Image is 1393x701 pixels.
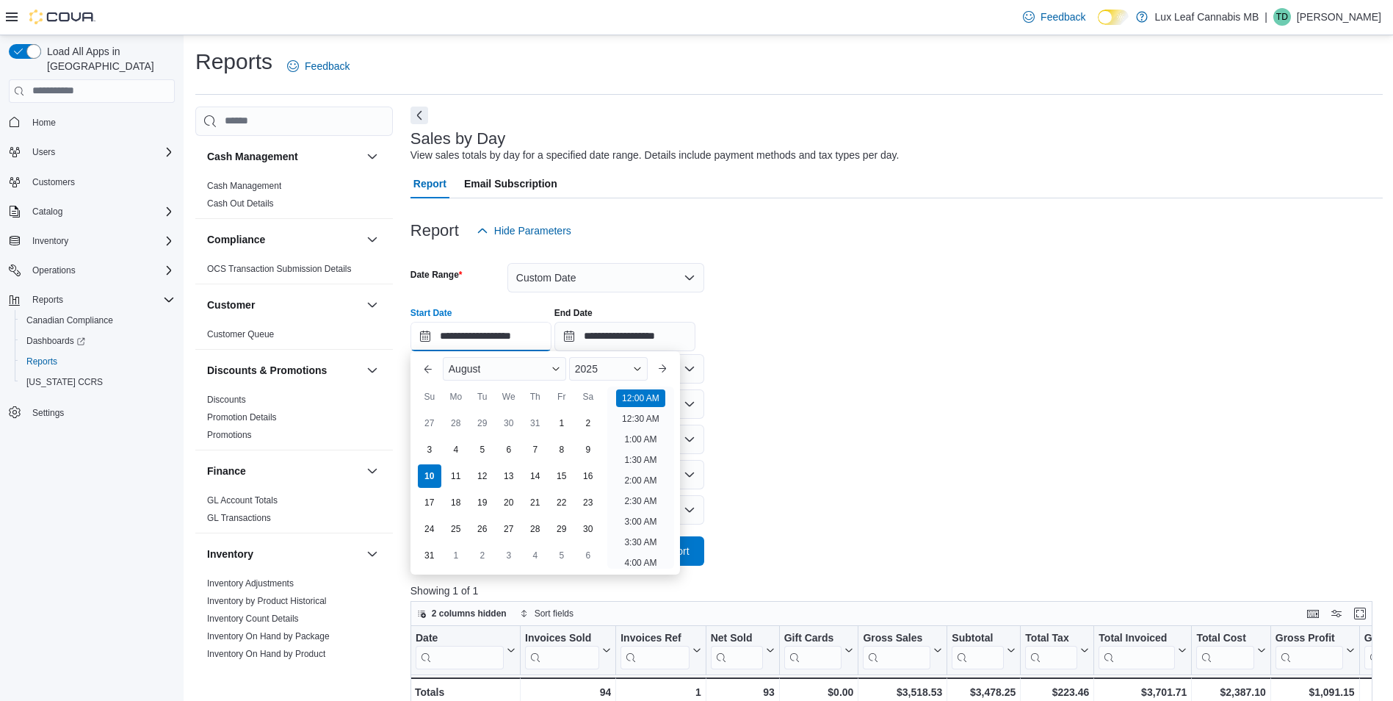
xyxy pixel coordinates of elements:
[575,363,598,375] span: 2025
[32,265,76,276] span: Operations
[32,235,68,247] span: Inventory
[651,357,674,381] button: Next month
[41,44,175,73] span: Load All Apps in [GEOGRAPHIC_DATA]
[29,10,95,24] img: Cova
[26,291,69,309] button: Reports
[416,410,601,569] div: August, 2025
[1276,8,1288,26] span: TD
[535,608,574,619] span: Sort fields
[418,438,441,461] div: day-3
[207,149,361,164] button: Cash Management
[26,335,85,347] span: Dashboards
[15,351,181,372] button: Reports
[863,631,930,645] div: Gross Sales
[363,362,381,379] button: Discounts & Promotions
[524,544,547,567] div: day-4
[444,385,468,409] div: Mo
[863,631,942,669] button: Gross Sales
[416,631,504,645] div: Date
[1297,8,1381,26] p: [PERSON_NAME]
[21,353,175,370] span: Reports
[1196,631,1265,669] button: Total Cost
[784,683,853,701] div: $0.00
[281,51,355,81] a: Feedback
[26,262,82,279] button: Operations
[1155,8,1259,26] p: Lux Leaf Cannabis MB
[207,232,265,247] h3: Compliance
[418,385,441,409] div: Su
[684,398,695,410] button: Open list of options
[525,631,599,645] div: Invoices Sold
[26,143,61,161] button: Users
[497,517,521,541] div: day-27
[207,614,299,624] a: Inventory Count Details
[618,554,662,572] li: 4:00 AM
[952,631,1004,669] div: Subtotal
[207,512,271,524] span: GL Transactions
[305,59,350,73] span: Feedback
[207,495,278,506] span: GL Account Totals
[471,385,494,409] div: Tu
[497,385,521,409] div: We
[15,372,181,392] button: [US_STATE] CCRS
[418,517,441,541] div: day-24
[21,353,63,370] a: Reports
[207,412,277,423] a: Promotion Details
[207,329,274,339] a: Customer Queue
[1196,631,1253,645] div: Total Cost
[416,357,440,381] button: Previous Month
[1099,631,1175,645] div: Total Invoiced
[784,631,842,669] div: Gift Card Sales
[497,438,521,461] div: day-6
[195,47,272,76] h1: Reports
[195,391,393,450] div: Discounts & Promotions
[1276,631,1343,669] div: Gross Profit
[207,631,330,641] a: Inventory On Hand by Package
[21,312,175,329] span: Canadian Compliance
[525,631,599,669] div: Invoices Sold
[416,631,515,669] button: Date
[26,376,103,388] span: [US_STATE] CCRS
[26,314,113,326] span: Canadian Compliance
[464,169,557,198] span: Email Subscription
[550,517,574,541] div: day-29
[616,389,665,407] li: 12:00 AM
[195,177,393,218] div: Cash Management
[207,648,325,660] span: Inventory On Hand by Product
[21,332,175,350] span: Dashboards
[863,683,942,701] div: $3,518.53
[569,357,648,381] div: Button. Open the year selector. 2025 is currently selected.
[3,401,181,423] button: Settings
[363,296,381,314] button: Customer
[207,298,361,312] button: Customer
[576,438,600,461] div: day-9
[524,491,547,514] div: day-21
[3,290,181,310] button: Reports
[363,545,381,563] button: Inventory
[207,429,252,441] span: Promotions
[207,464,246,478] h3: Finance
[207,578,294,589] a: Inventory Adjustments
[26,356,57,367] span: Reports
[554,307,593,319] label: End Date
[207,328,274,340] span: Customer Queue
[207,264,352,274] a: OCS Transaction Submission Details
[550,385,574,409] div: Fr
[207,547,361,561] button: Inventory
[524,517,547,541] div: day-28
[3,260,181,281] button: Operations
[413,169,446,198] span: Report
[3,142,181,162] button: Users
[26,203,68,220] button: Catalog
[26,114,62,132] a: Home
[32,176,75,188] span: Customers
[1099,683,1187,701] div: $3,701.71
[618,492,662,510] li: 2:30 AM
[418,491,441,514] div: day-17
[363,231,381,248] button: Compliance
[3,171,181,193] button: Customers
[576,544,600,567] div: day-6
[418,411,441,435] div: day-27
[418,464,441,488] div: day-10
[497,491,521,514] div: day-20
